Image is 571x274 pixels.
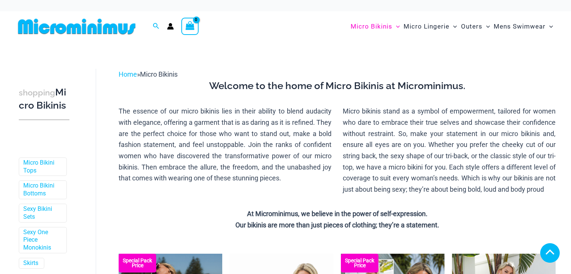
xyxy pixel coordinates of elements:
[15,18,139,35] img: MM SHOP LOGO FLAT
[23,229,61,252] a: Sexy One Piece Monokinis
[153,22,160,31] a: Search icon link
[459,15,492,38] a: OutersMenu ToggleMenu Toggle
[351,17,392,36] span: Micro Bikinis
[167,23,174,30] a: Account icon link
[349,15,402,38] a: Micro BikinisMenu ToggleMenu Toggle
[23,182,61,198] a: Micro Bikini Bottoms
[392,17,400,36] span: Menu Toggle
[343,106,556,195] p: Micro bikinis stand as a symbol of empowerment, tailored for women who dare to embrace their true...
[119,70,178,78] span: »
[341,258,378,268] b: Special Pack Price
[492,15,555,38] a: Mens SwimwearMenu ToggleMenu Toggle
[247,210,428,218] strong: At Microminimus, we believe in the power of self-expression.
[402,15,459,38] a: Micro LingerieMenu ToggleMenu Toggle
[140,70,178,78] span: Micro Bikinis
[23,159,61,175] a: Micro Bikini Tops
[348,14,556,39] nav: Site Navigation
[235,221,439,229] strong: Our bikinis are more than just pieces of clothing; they’re a statement.
[461,17,482,36] span: Outers
[494,17,545,36] span: Mens Swimwear
[119,106,331,184] p: The essence of our micro bikinis lies in their ability to blend audacity with elegance, offering ...
[545,17,553,36] span: Menu Toggle
[181,18,199,35] a: View Shopping Cart, empty
[482,17,490,36] span: Menu Toggle
[23,259,38,267] a: Skirts
[404,17,449,36] span: Micro Lingerie
[449,17,457,36] span: Menu Toggle
[19,86,69,112] h3: Micro Bikinis
[119,258,156,268] b: Special Pack Price
[19,88,55,97] span: shopping
[119,70,137,78] a: Home
[119,80,556,92] h3: Welcome to the home of Micro Bikinis at Microminimus.
[23,205,61,221] a: Sexy Bikini Sets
